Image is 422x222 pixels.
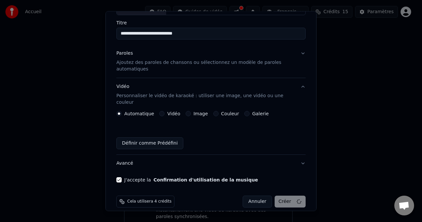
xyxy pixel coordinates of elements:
label: Galerie [252,111,269,116]
label: Titre [116,20,306,25]
span: Cela utilisera 4 crédits [127,199,171,204]
button: ParolesAjoutez des paroles de chansons ou sélectionnez un modèle de paroles automatiques [116,45,306,78]
label: Vidéo [167,111,180,116]
label: Couleur [221,111,239,116]
div: Paroles [116,50,133,57]
label: Image [194,111,208,116]
button: J'accepte la [153,178,258,182]
button: VidéoPersonnaliser le vidéo de karaoké : utiliser une image, une vidéo ou une couleur [116,78,306,111]
button: Avancé [116,155,306,172]
div: Vidéo [116,83,295,106]
label: J'accepte la [124,178,258,182]
p: Ajoutez des paroles de chansons ou sélectionnez un modèle de paroles automatiques [116,59,295,72]
label: Automatique [124,111,154,116]
p: Personnaliser le vidéo de karaoké : utiliser une image, une vidéo ou une couleur [116,93,295,106]
button: Définir comme Prédéfini [116,137,183,149]
button: Annuler [243,196,272,208]
div: VidéoPersonnaliser le vidéo de karaoké : utiliser une image, une vidéo ou une couleur [116,111,306,154]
